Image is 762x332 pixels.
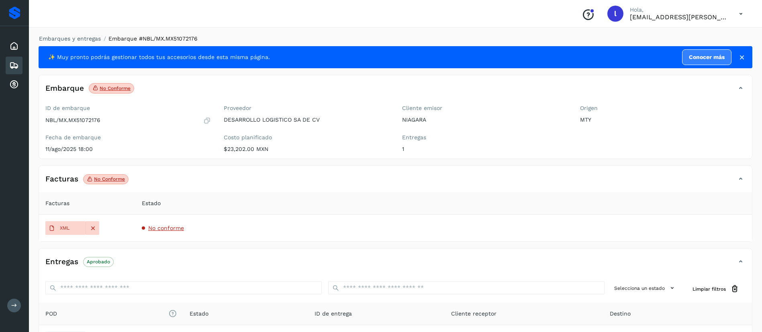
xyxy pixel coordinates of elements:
p: XML [60,225,69,231]
div: Cuentas por cobrar [6,76,22,94]
label: Proveedor [224,105,389,112]
div: Embarques [6,57,22,74]
p: lauraamalia.castillo@xpertal.com [630,13,726,21]
div: EntregasAprobado [39,255,752,275]
p: NBL/MX.MX51072176 [45,117,100,124]
span: Embarque #NBL/MX.MX51072176 [108,35,198,42]
label: Entregas [402,134,568,141]
a: Conocer más [682,49,731,65]
p: NIAGARA [402,116,568,123]
p: No conforme [100,86,131,91]
span: Estado [190,310,208,318]
p: 1 [402,146,568,153]
p: $23,202.00 MXN [224,146,389,153]
div: Eliminar asociación [86,221,99,235]
span: Estado [142,199,161,208]
span: Destino [610,310,631,318]
span: Limpiar filtros [693,285,726,293]
div: EmbarqueNo conforme [39,81,752,102]
h4: Embarque [45,84,84,93]
h4: Entregas [45,257,78,267]
p: No conforme [94,176,125,182]
span: Facturas [45,199,69,208]
p: DESARROLLO LOGISTICO SA DE CV [224,116,389,123]
button: XML [45,221,86,235]
div: FacturasNo conforme [39,172,752,192]
label: Cliente emisor [402,105,568,112]
nav: breadcrumb [39,35,752,43]
div: Inicio [6,37,22,55]
label: ID de embarque [45,105,211,112]
label: Fecha de embarque [45,134,211,141]
h4: Facturas [45,175,78,184]
span: Cliente receptor [451,310,496,318]
p: 11/ago/2025 18:00 [45,146,211,153]
button: Limpiar filtros [686,281,746,296]
label: Origen [580,105,746,112]
p: Hola, [630,6,726,13]
span: No conforme [148,225,184,231]
p: MTY [580,116,746,123]
span: POD [45,310,177,318]
span: ID de entrega [315,310,352,318]
span: ✨ Muy pronto podrás gestionar todos tus accesorios desde esta misma página. [48,53,270,61]
button: Selecciona un estado [611,281,680,295]
a: Embarques y entregas [39,35,101,42]
label: Costo planificado [224,134,389,141]
p: Aprobado [87,259,110,265]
